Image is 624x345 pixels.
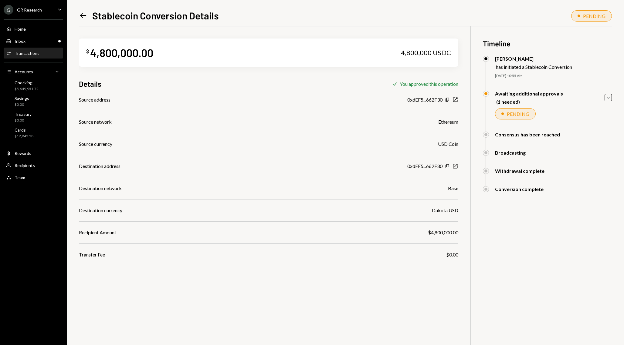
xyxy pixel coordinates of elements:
[496,64,572,70] div: has initiated a Stablecoin Conversion
[79,79,101,89] h3: Details
[495,168,544,174] div: Withdrawal complete
[15,102,29,107] div: $0.00
[507,111,529,117] div: PENDING
[407,162,443,170] div: 0xdEF5...662F30
[15,118,32,123] div: $0.00
[4,110,63,124] a: Treasury$0.00
[432,207,458,214] div: Dakota USD
[79,207,122,214] div: Destination currency
[495,186,544,192] div: Conversion complete
[15,151,31,156] div: Rewards
[15,86,39,92] div: $5,649,951.72
[17,7,42,12] div: GR Research
[15,26,26,32] div: Home
[79,118,112,126] div: Source network
[15,127,33,132] div: Cards
[79,162,120,170] div: Destination address
[79,251,105,258] div: Transfer Fee
[86,48,89,54] div: $
[4,23,63,34] a: Home
[15,175,25,180] div: Team
[92,9,219,22] h1: Stablecoin Conversion Details
[79,96,110,103] div: Source address
[79,185,122,192] div: Destination network
[15,80,39,85] div: Checking
[495,150,526,156] div: Broadcasting
[400,81,458,87] div: You approved this operation
[495,91,563,96] div: Awaiting additional approvals
[4,48,63,59] a: Transactions
[446,251,458,258] div: $0.00
[15,134,33,139] div: $12,842.28
[4,35,63,46] a: Inbox
[448,185,458,192] div: Base
[79,140,112,148] div: Source currency
[79,229,116,236] div: Recipient Amount
[428,229,458,236] div: $4,800,000.00
[483,39,612,49] h3: Timeline
[15,51,39,56] div: Transactions
[4,5,13,15] div: G
[4,78,63,93] a: Checking$5,649,951.72
[495,73,612,79] div: [DATE] 10:55 AM
[4,148,63,159] a: Rewards
[15,69,33,74] div: Accounts
[438,140,458,148] div: USD Coin
[438,118,458,126] div: Ethereum
[495,56,572,62] div: [PERSON_NAME]
[401,49,451,57] div: 4,800,000 USDC
[4,172,63,183] a: Team
[15,96,29,101] div: Savings
[407,96,443,103] div: 0xdEF5...662F30
[15,39,25,44] div: Inbox
[4,66,63,77] a: Accounts
[495,132,560,137] div: Consensus has been reached
[90,46,153,59] div: 4,800,000.00
[4,126,63,140] a: Cards$12,842.28
[15,112,32,117] div: Treasury
[4,94,63,109] a: Savings$0.00
[583,13,605,19] div: PENDING
[15,163,35,168] div: Recipients
[496,99,563,105] div: (1 needed)
[4,160,63,171] a: Recipients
